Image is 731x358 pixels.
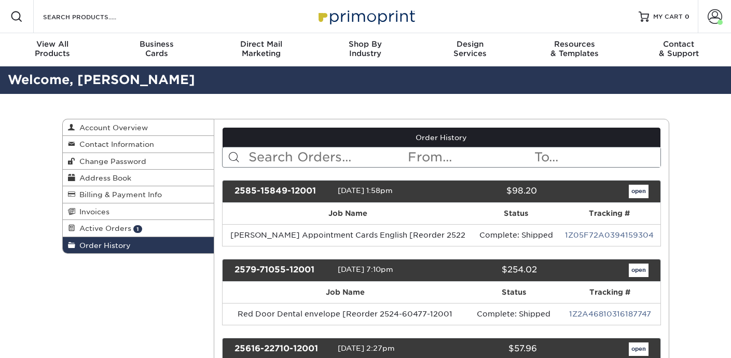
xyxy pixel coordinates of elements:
div: & Templates [522,39,626,58]
div: 2579-71055-12001 [227,264,338,277]
div: Marketing [209,39,313,58]
span: Contact Information [75,140,154,148]
span: Resources [522,39,626,49]
input: To... [533,147,660,167]
div: & Support [627,39,731,58]
input: From... [407,147,533,167]
input: Search Orders... [247,147,407,167]
span: Invoices [75,208,109,216]
span: [DATE] 2:27pm [338,344,395,352]
th: Status [468,282,560,303]
th: Tracking # [560,282,660,303]
td: Complete: Shipped [473,224,559,246]
img: Primoprint [314,5,418,27]
th: Job Name [223,282,468,303]
span: 1 [133,225,142,233]
div: $98.20 [434,185,545,198]
span: Shop By [313,39,418,49]
span: Contact [627,39,731,49]
th: Tracking # [559,203,660,224]
iframe: Google Customer Reviews [3,326,88,354]
div: $57.96 [434,342,545,356]
a: Billing & Payment Info [63,186,214,203]
div: Services [418,39,522,58]
span: Billing & Payment Info [75,190,162,199]
a: Change Password [63,153,214,170]
a: Invoices [63,203,214,220]
span: Account Overview [75,123,148,132]
div: 25616-22710-12001 [227,342,338,356]
a: open [629,342,649,356]
td: [PERSON_NAME] Appointment Cards English [Reorder 2522 [223,224,473,246]
a: Order History [223,128,660,147]
a: open [629,264,649,277]
td: Red Door Dental envelope [Reorder 2524-60477-12001 [223,303,468,325]
span: Order History [75,241,131,250]
input: SEARCH PRODUCTS..... [42,10,143,23]
a: Contact Information [63,136,214,153]
a: DesignServices [418,33,522,66]
a: Active Orders 1 [63,220,214,237]
a: Account Overview [63,119,214,136]
div: 2585-15849-12001 [227,185,338,198]
th: Job Name [223,203,473,224]
td: Complete: Shipped [468,303,560,325]
span: Address Book [75,174,131,182]
span: Active Orders [75,224,131,232]
a: Shop ByIndustry [313,33,418,66]
a: Contact& Support [627,33,731,66]
a: Direct MailMarketing [209,33,313,66]
th: Status [473,203,559,224]
a: open [629,185,649,198]
a: Order History [63,237,214,253]
span: [DATE] 1:58pm [338,186,393,195]
span: Design [418,39,522,49]
a: 1Z2A46810316187747 [569,310,651,318]
span: [DATE] 7:10pm [338,265,393,273]
a: Resources& Templates [522,33,626,66]
span: MY CART [653,12,683,21]
a: Address Book [63,170,214,186]
div: Industry [313,39,418,58]
span: Change Password [75,157,146,166]
a: BusinessCards [104,33,209,66]
span: 0 [685,13,689,20]
a: 1Z05F72A0394159304 [565,231,654,239]
div: Cards [104,39,209,58]
span: Direct Mail [209,39,313,49]
div: $254.02 [434,264,545,277]
span: Business [104,39,209,49]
